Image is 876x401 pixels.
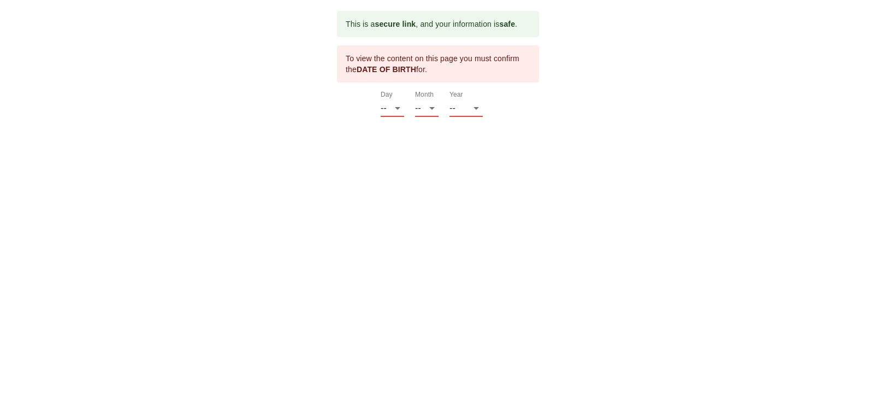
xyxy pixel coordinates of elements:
b: secure link [375,20,416,28]
label: Year [449,92,463,98]
label: Day [381,92,393,98]
label: Month [415,92,434,98]
b: DATE OF BIRTH [357,65,416,74]
b: safe [499,20,515,28]
div: To view the content on this page you must confirm the for . [346,49,530,79]
div: This is a , and your information is . [346,14,517,34]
